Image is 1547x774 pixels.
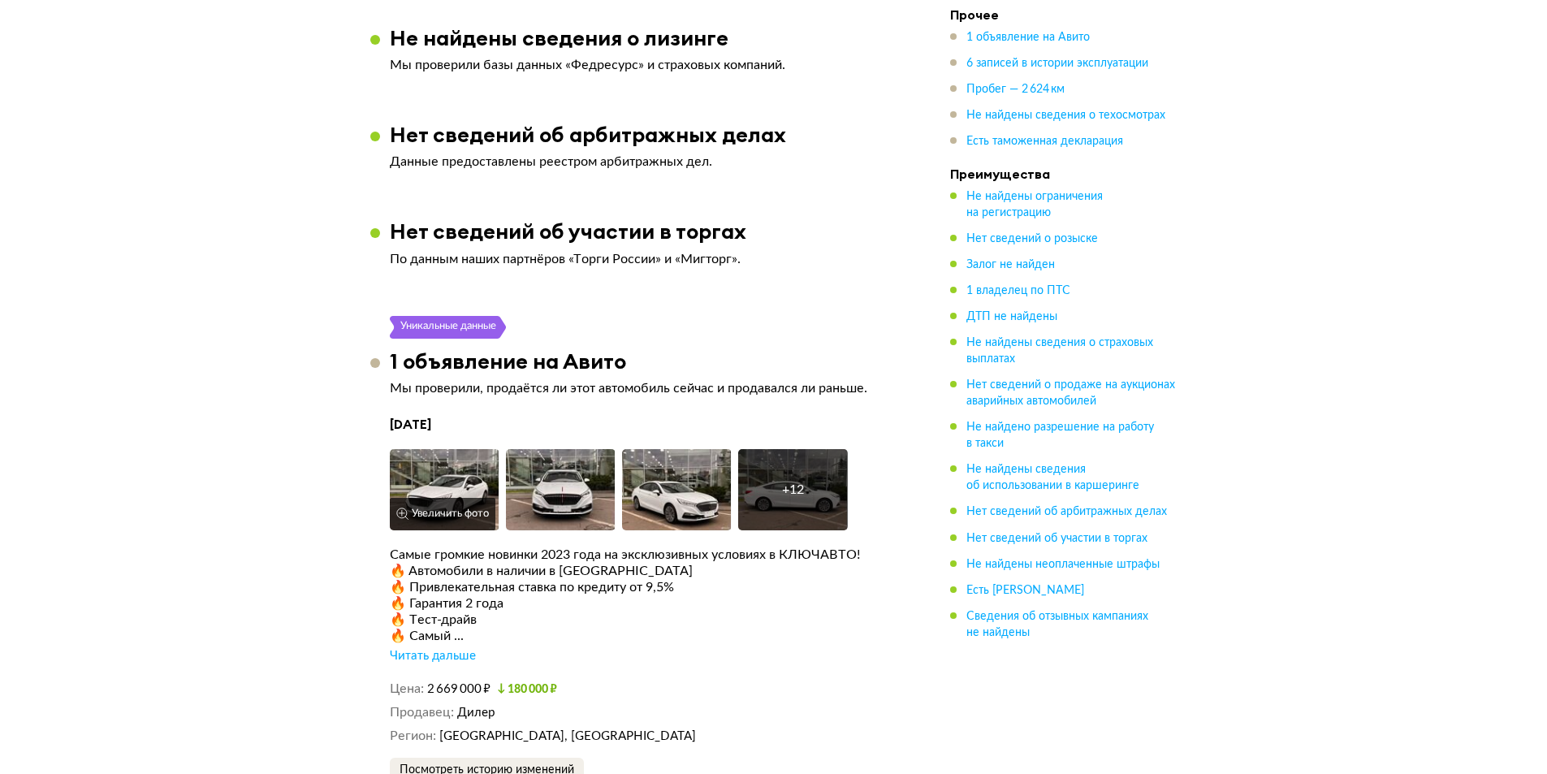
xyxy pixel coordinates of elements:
[390,498,495,530] button: Увеличить фото
[390,628,901,644] div: 🔥 Самый ...
[390,595,901,612] div: 🔥 Гарантия 2 года
[497,684,557,695] small: 180 000 ₽
[966,84,1065,95] span: Пробег — 2 624 км
[966,311,1057,322] span: ДТП не найдены
[966,337,1153,365] span: Не найдены сведения о страховых выплатах
[950,166,1178,182] h4: Преимущества
[966,532,1147,543] span: Нет сведений об участии в торгах
[966,233,1098,244] span: Нет сведений о розыске
[966,422,1154,449] span: Не найдено разрешение на работу в такси
[390,728,436,745] dt: Регион
[966,379,1175,407] span: Нет сведений о продаже на аукционах аварийных автомобилей
[966,506,1167,517] span: Нет сведений об арбитражных делах
[390,416,901,433] h4: [DATE]
[966,259,1055,270] span: Залог не найден
[390,25,728,50] h3: Не найдены сведения о лизинге
[966,610,1148,638] span: Сведения об отзывных кампаниях не найдены
[966,285,1070,296] span: 1 владелец по ПТС
[439,730,696,742] span: [GEOGRAPHIC_DATA], [GEOGRAPHIC_DATA]
[782,482,804,498] div: + 12
[390,579,901,595] div: 🔥 Привлекательная ставка по кредиту от 9,5%
[390,251,901,267] p: По данным наших партнёров «Торги России» и «Мигторг».
[622,449,732,530] img: Car Photo
[400,316,497,339] div: Уникальные данные
[390,218,746,244] h3: Нет сведений об участии в торгах
[390,648,476,664] div: Читать дальше
[390,57,901,73] p: Мы проверили базы данных «Федресурс» и страховых компаний.
[390,380,901,396] p: Мы проверили, продаётся ли этот автомобиль сейчас и продавался ли раньше.
[966,584,1084,595] span: Есть [PERSON_NAME]
[966,558,1160,569] span: Не найдены неоплаченные штрафы
[390,154,901,170] p: Данные предоставлены реестром арбитражных дел.
[390,547,901,563] div: Самые громкие новинки 2023 года на эксклюзивных условиях в КЛЮЧАВТО!
[390,348,626,374] h3: 1 объявление на Авито
[390,704,454,721] dt: Продавец
[966,464,1139,491] span: Не найдены сведения об использовании в каршеринге
[506,449,616,530] img: Car Photo
[390,122,786,147] h3: Нет сведений об арбитражных делах
[390,449,499,530] img: Car Photo
[390,681,424,698] dt: Цена
[966,110,1165,121] span: Не найдены сведения о техосмотрах
[457,707,495,719] span: Дилер
[966,58,1148,69] span: 6 записей в истории эксплуатации
[390,563,901,579] div: 🔥 Автомобили в наличии в [GEOGRAPHIC_DATA]
[966,191,1103,218] span: Не найдены ограничения на регистрацию
[950,6,1178,23] h4: Прочее
[966,136,1123,147] span: Есть таможенная декларация
[966,32,1090,43] span: 1 объявление на Авито
[427,683,490,695] span: 2 669 000 ₽
[390,612,901,628] div: 🔥 Тест-драйв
